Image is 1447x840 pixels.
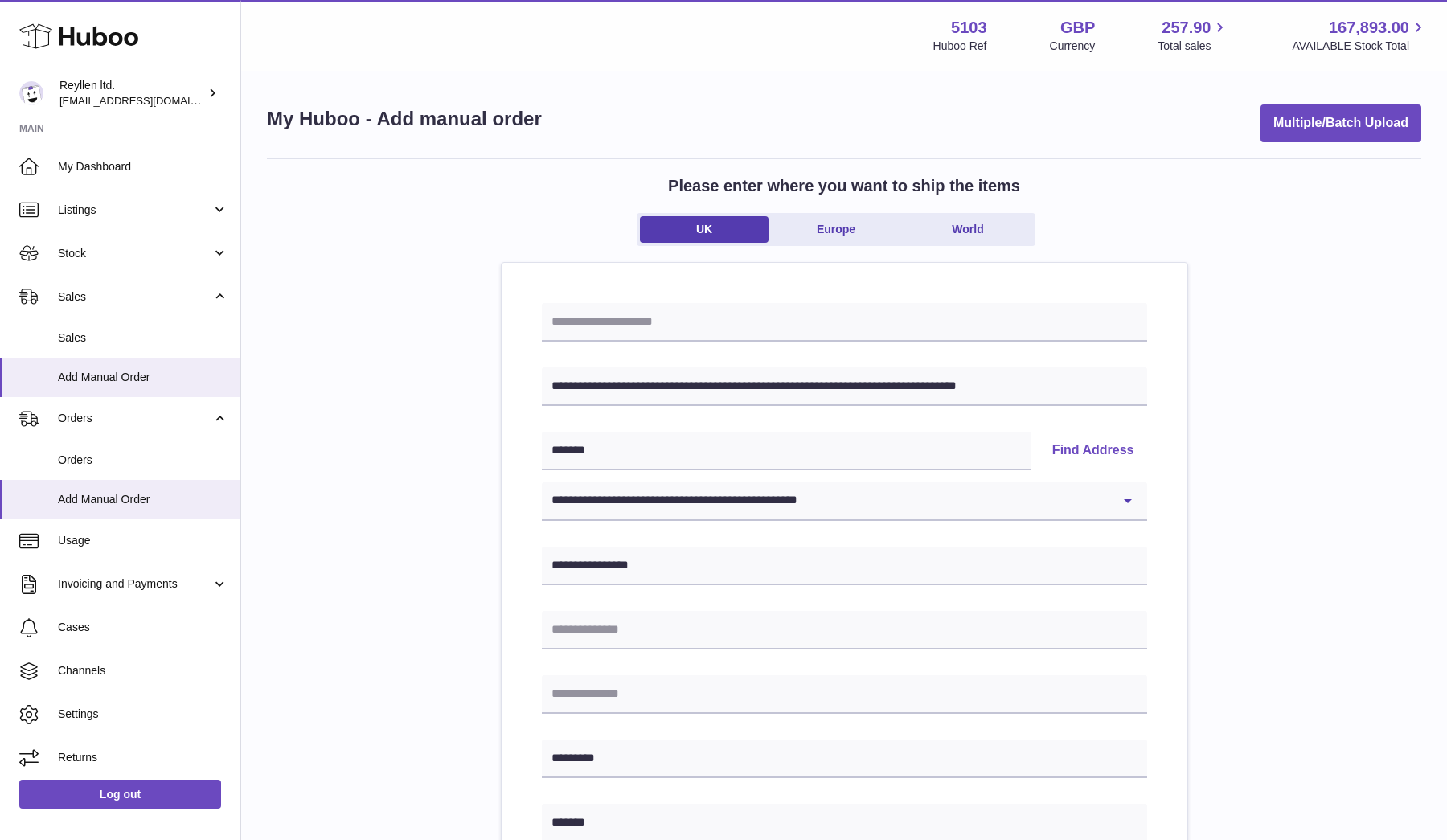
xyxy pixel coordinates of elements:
[58,289,211,305] span: Sales
[58,576,211,592] span: Invoicing and Payments
[1158,17,1229,54] a: 257.90 Total sales
[58,707,228,722] span: Settings
[951,17,987,39] strong: 5103
[933,39,987,54] div: Huboo Ref
[58,492,228,507] span: Add Manual Order
[19,81,43,105] img: reyllen@reyllen.com
[58,203,211,218] span: Listings
[19,780,221,809] a: Log out
[1292,17,1428,54] a: 167,893.00 AVAILABLE Stock Total
[668,175,1020,197] h2: Please enter where you want to ship the items
[58,411,211,426] span: Orders
[58,370,228,385] span: Add Manual Order
[58,453,228,468] span: Orders
[1162,17,1211,39] span: 257.90
[1329,17,1409,39] span: 167,893.00
[1039,432,1147,470] button: Find Address
[59,94,236,107] span: [EMAIL_ADDRESS][DOMAIN_NAME]
[58,620,228,635] span: Cases
[58,533,228,548] span: Usage
[58,159,228,174] span: My Dashboard
[58,663,228,678] span: Channels
[59,78,204,109] div: Reyllen ltd.
[904,216,1032,243] a: World
[1050,39,1096,54] div: Currency
[772,216,900,243] a: Europe
[267,106,542,132] h1: My Huboo - Add manual order
[58,246,211,261] span: Stock
[1060,17,1095,39] strong: GBP
[1292,39,1428,54] span: AVAILABLE Stock Total
[1158,39,1229,54] span: Total sales
[1260,104,1421,142] button: Multiple/Batch Upload
[58,750,228,765] span: Returns
[58,330,228,346] span: Sales
[640,216,769,243] a: UK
